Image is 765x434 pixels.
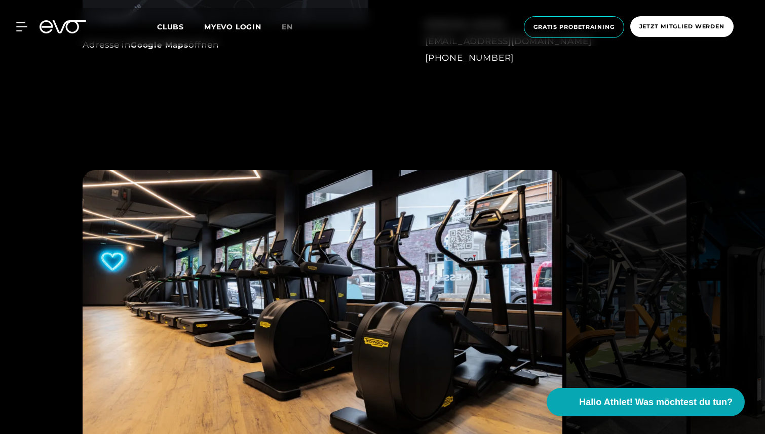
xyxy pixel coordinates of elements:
a: Gratis Probetraining [521,16,627,38]
span: Gratis Probetraining [533,23,615,31]
span: Jetzt Mitglied werden [639,22,724,31]
a: Clubs [157,22,204,31]
span: Hallo Athlet! Was möchtest du tun? [579,396,733,409]
a: en [282,21,305,33]
span: Clubs [157,22,184,31]
span: en [282,22,293,31]
button: Hallo Athlet! Was möchtest du tun? [547,388,745,416]
a: MYEVO LOGIN [204,22,261,31]
a: Jetzt Mitglied werden [627,16,737,38]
